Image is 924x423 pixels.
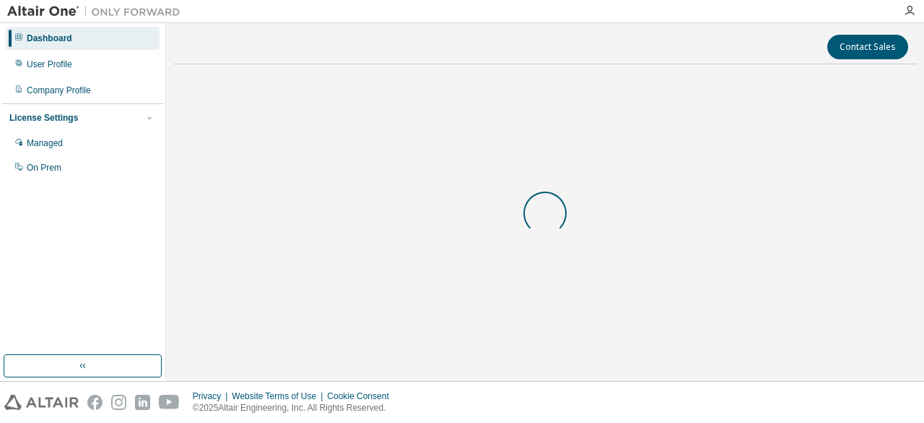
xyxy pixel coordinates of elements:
img: linkedin.svg [135,395,150,410]
div: Privacy [193,390,232,402]
div: Dashboard [27,33,72,44]
div: Company Profile [27,85,91,96]
button: Contact Sales [827,35,908,59]
img: Altair One [7,4,188,19]
img: altair_logo.svg [4,395,79,410]
div: Cookie Consent [327,390,397,402]
div: Website Terms of Use [232,390,327,402]
p: © 2025 Altair Engineering, Inc. All Rights Reserved. [193,402,398,414]
img: facebook.svg [87,395,103,410]
div: Managed [27,137,63,149]
div: User Profile [27,59,72,70]
div: On Prem [27,162,61,174]
div: License Settings [9,112,78,124]
img: youtube.svg [159,395,180,410]
img: instagram.svg [111,395,126,410]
